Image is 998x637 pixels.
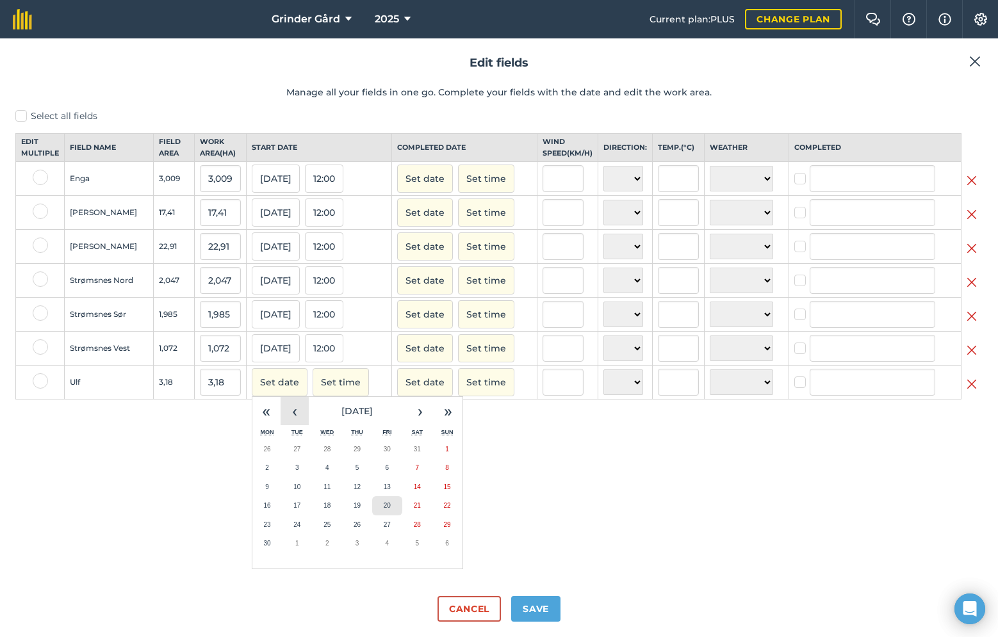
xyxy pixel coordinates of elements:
th: Weather [704,134,789,162]
button: June 14, 2025 [402,478,432,497]
button: Set date [252,368,307,396]
abbr: June 3, 2025 [295,464,299,471]
abbr: Wednesday [320,429,334,435]
button: June 30, 2025 [252,534,282,553]
img: svg+xml;base64,PHN2ZyB4bWxucz0iaHR0cDovL3d3dy53My5vcmcvMjAwMC9zdmciIHdpZHRoPSIyMiIgaGVpZ2h0PSIzMC... [969,54,981,69]
abbr: June 8, 2025 [445,464,449,471]
button: May 29, 2025 [342,440,372,459]
button: Set time [458,232,514,261]
button: June 27, 2025 [372,515,402,535]
td: 1,985 [153,298,194,332]
abbr: June 22, 2025 [444,502,451,509]
p: Manage all your fields in one go. Complete your fields with the date and edit the work area. [15,85,983,99]
th: Edit multiple [16,134,65,162]
img: svg+xml;base64,PHN2ZyB4bWxucz0iaHR0cDovL3d3dy53My5vcmcvMjAwMC9zdmciIHdpZHRoPSIyMiIgaGVpZ2h0PSIzMC... [967,309,977,324]
img: A cog icon [973,13,988,26]
img: svg+xml;base64,PHN2ZyB4bWxucz0iaHR0cDovL3d3dy53My5vcmcvMjAwMC9zdmciIHdpZHRoPSIyMiIgaGVpZ2h0PSIzMC... [967,376,977,392]
button: May 27, 2025 [282,440,312,459]
span: 2025 [375,12,399,27]
abbr: May 31, 2025 [414,446,421,453]
th: Completed date [391,134,537,162]
abbr: June 21, 2025 [414,502,421,509]
button: Set date [397,165,453,193]
td: [PERSON_NAME] [65,196,154,230]
button: June 23, 2025 [252,515,282,535]
abbr: June 26, 2025 [354,521,361,528]
button: June 3, 2025 [282,458,312,478]
button: Set date [397,334,453,362]
abbr: July 1, 2025 [295,540,299,547]
button: Set date [397,368,453,396]
label: Select all fields [15,109,983,123]
td: 3,18 [153,366,194,399]
button: ‹ [281,397,309,425]
button: May 26, 2025 [252,440,282,459]
button: June 28, 2025 [402,515,432,535]
button: June 11, 2025 [312,478,342,497]
button: June 24, 2025 [282,515,312,535]
span: Grinder Gård [272,12,340,27]
button: June 2, 2025 [252,458,282,478]
button: July 2, 2025 [312,534,342,553]
td: Enga [65,162,154,196]
button: Set time [458,266,514,294]
button: [DATE] [252,165,300,193]
abbr: May 26, 2025 [263,446,270,453]
img: svg+xml;base64,PHN2ZyB4bWxucz0iaHR0cDovL3d3dy53My5vcmcvMjAwMC9zdmciIHdpZHRoPSIyMiIgaGVpZ2h0PSIzMC... [967,241,977,256]
img: svg+xml;base64,PHN2ZyB4bWxucz0iaHR0cDovL3d3dy53My5vcmcvMjAwMC9zdmciIHdpZHRoPSIyMiIgaGVpZ2h0PSIzMC... [967,275,977,290]
button: June 26, 2025 [342,515,372,535]
h2: Edit fields [15,54,983,72]
button: Set date [397,232,453,261]
button: 12:00 [305,232,343,261]
abbr: Thursday [351,429,363,435]
a: Change plan [745,9,842,29]
abbr: Friday [382,429,392,435]
div: Open Intercom Messenger [954,593,985,624]
abbr: June 27, 2025 [384,521,391,528]
button: June 5, 2025 [342,458,372,478]
button: 12:00 [305,198,343,227]
img: svg+xml;base64,PHN2ZyB4bWxucz0iaHR0cDovL3d3dy53My5vcmcvMjAwMC9zdmciIHdpZHRoPSIyMiIgaGVpZ2h0PSIzMC... [967,173,977,188]
button: July 3, 2025 [342,534,372,553]
abbr: June 13, 2025 [384,483,391,490]
abbr: June 19, 2025 [354,502,361,509]
abbr: Saturday [412,429,423,435]
abbr: June 28, 2025 [414,521,421,528]
abbr: July 2, 2025 [325,540,329,547]
button: [DATE] [252,198,300,227]
td: Strømsnes Vest [65,332,154,366]
th: Wind speed ( km/h ) [537,134,598,162]
button: May 28, 2025 [312,440,342,459]
abbr: May 29, 2025 [354,446,361,453]
button: Set time [458,368,514,396]
abbr: June 20, 2025 [384,502,391,509]
button: 12:00 [305,165,343,193]
button: [DATE] [309,397,406,425]
abbr: June 29, 2025 [444,521,451,528]
th: Direction: [598,134,652,162]
th: Work area ( Ha ) [194,134,246,162]
img: A question mark icon [901,13,917,26]
button: May 31, 2025 [402,440,432,459]
th: Completed [789,134,961,162]
abbr: June 24, 2025 [293,521,300,528]
button: June 19, 2025 [342,496,372,515]
abbr: July 3, 2025 [356,540,359,547]
button: 12:00 [305,334,343,362]
td: 3,009 [153,162,194,196]
button: June 18, 2025 [312,496,342,515]
button: June 17, 2025 [282,496,312,515]
abbr: June 4, 2025 [325,464,329,471]
th: Temp. ( ° C ) [652,134,704,162]
span: [DATE] [341,405,373,417]
button: Set time [458,165,514,193]
span: Current plan : PLUS [650,12,735,26]
abbr: June 30, 2025 [263,540,270,547]
abbr: Tuesday [291,429,303,435]
td: Ulf [65,366,154,399]
button: June 8, 2025 [432,458,462,478]
button: June 9, 2025 [252,478,282,497]
img: svg+xml;base64,PHN2ZyB4bWxucz0iaHR0cDovL3d3dy53My5vcmcvMjAwMC9zdmciIHdpZHRoPSIyMiIgaGVpZ2h0PSIzMC... [967,343,977,358]
button: June 22, 2025 [432,496,462,515]
button: June 29, 2025 [432,515,462,535]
